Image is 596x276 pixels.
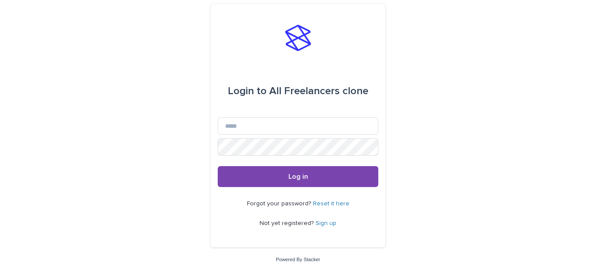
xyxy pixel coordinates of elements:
[313,201,349,207] a: Reset it here
[228,86,267,96] span: Login to
[228,79,368,103] div: All Freelancers clone
[315,220,336,226] a: Sign up
[276,257,320,262] a: Powered By Stacker
[247,201,313,207] span: Forgot your password?
[285,25,311,51] img: stacker-logo-s-only.png
[260,220,315,226] span: Not yet registered?
[288,173,308,180] span: Log in
[218,166,378,187] button: Log in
